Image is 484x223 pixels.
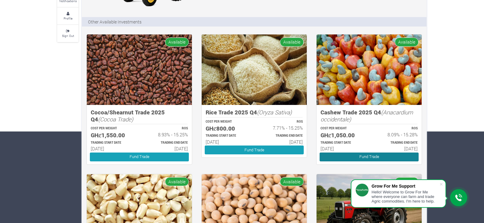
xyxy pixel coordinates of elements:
div: Hello! Welcome to Grow For Me where everyone can farm and trade Agric commodities. I'm here to help. [372,190,439,203]
h5: Cocoa/Shearnut Trade 2025 Q4 [91,109,188,123]
small: Profile [64,16,72,20]
h6: [DATE] [321,146,364,151]
h6: [DATE] [375,146,418,151]
h6: 8.93% - 15.25% [145,132,188,137]
p: Estimated Trading End Date [375,141,418,145]
h6: [DATE] [145,146,188,151]
img: growforme image [317,34,422,105]
div: Grow For Me Support [372,184,439,189]
h6: 7.71% - 15.25% [260,125,303,131]
img: growforme image [202,34,307,105]
p: Estimated Trading Start Date [91,141,134,145]
p: Estimated Trading Start Date [321,141,364,145]
h5: Rice Trade 2025 Q4 [206,109,303,116]
p: COST PER WEIGHT [91,126,134,131]
p: Other Available Investments [88,19,141,25]
i: (Cocoa Trade) [98,115,133,123]
p: ROS [145,126,188,131]
a: Fund Trade [320,153,419,161]
h5: Cashew Trade 2025 Q4 [321,109,418,123]
p: Estimated Trading Start Date [206,134,249,138]
h6: [DATE] [206,139,249,145]
p: ROS [375,126,418,131]
a: Sign Out [57,25,79,42]
a: Fund Trade [205,146,304,154]
h6: [DATE] [91,146,134,151]
h6: 8.09% - 15.28% [375,132,418,137]
p: Estimated Trading End Date [145,141,188,145]
span: Available [280,177,304,186]
h5: GHȼ1,550.00 [91,132,134,139]
p: COST PER WEIGHT [206,120,249,124]
img: growforme image [87,34,192,105]
h5: GHȼ1,050.00 [321,132,364,139]
span: Available [395,177,419,186]
span: Available [395,38,419,46]
i: (Anacardium occidentale) [321,108,413,123]
h6: [DATE] [260,139,303,145]
h5: GHȼ800.00 [206,125,249,132]
small: Sign Out [62,34,74,38]
a: Fund Trade [90,153,189,161]
span: Available [165,38,189,46]
p: COST PER WEIGHT [321,126,364,131]
p: ROS [260,120,303,124]
i: (Oryza Sativa) [257,108,292,116]
span: Available [165,177,189,186]
a: Profile [57,8,79,24]
span: Available [280,38,304,46]
p: Estimated Trading End Date [260,134,303,138]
